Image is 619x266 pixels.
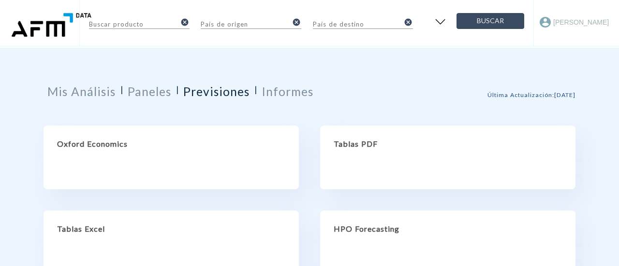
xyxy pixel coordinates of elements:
span: | [120,84,124,105]
img: open filter [432,14,448,29]
i: cancel [292,18,301,27]
h2: Mis Análisis [47,84,116,98]
img: enantio [8,12,93,38]
span: Última Actualización : [DATE] [487,91,575,98]
h2: HPO Forecasting [334,224,562,233]
h2: Tablas PDF [334,139,562,148]
button: [PERSON_NAME] [540,14,609,30]
i: cancel [404,18,413,27]
h2: Tablas Excel [57,224,285,233]
h2: Previsiones [183,84,250,98]
h2: Paneles [128,84,171,98]
button: clear-input [292,14,301,30]
span: | [176,84,179,105]
h2: Oxford Economics [57,139,285,148]
span: Buscar [465,15,516,27]
button: clear-input [180,14,190,30]
button: clear-input [403,14,413,30]
span: | [254,84,258,105]
h2: Informes [262,84,313,98]
button: Buscar [457,13,524,29]
i: cancel [180,18,189,27]
img: Account Icon [540,17,551,28]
